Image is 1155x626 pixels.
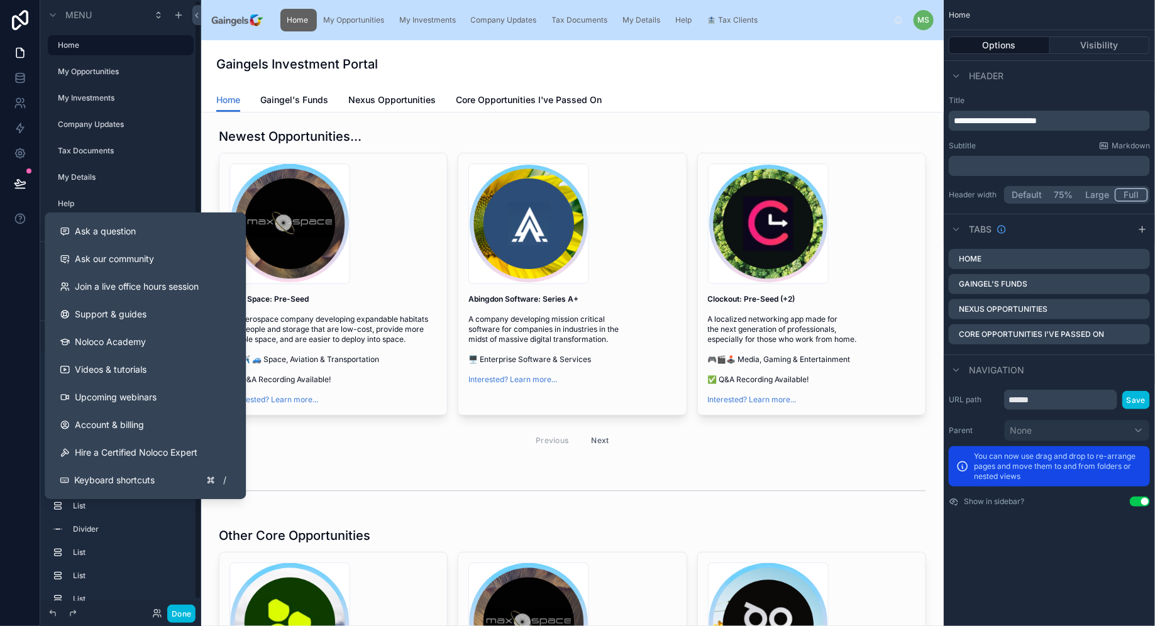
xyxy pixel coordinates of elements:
label: Gaingel's Funds [959,279,1027,289]
button: Options [949,36,1050,54]
a: Core Opportunities I've Passed On [456,89,602,114]
img: App logo [211,10,265,30]
label: Home [58,40,186,50]
span: Home [287,15,308,25]
label: My Opportunities [58,67,186,77]
span: 🏦 Tax Clients [707,15,758,25]
span: Noloco Academy [75,336,146,348]
span: Upcoming webinars [75,391,157,404]
button: Default [1006,188,1047,202]
a: Ask our community [50,245,241,273]
button: Ask a question [50,217,241,245]
span: Account & billing [75,419,144,431]
span: Help [676,15,692,25]
span: Support & guides [75,308,146,321]
div: scrollable content [949,156,1150,176]
a: Videos & tutorials [50,356,241,383]
span: Nexus Opportunities [348,94,436,106]
a: Help [670,9,701,31]
span: Videos & tutorials [75,363,146,376]
a: Noloco Academy [50,328,241,356]
label: Nexus Opportunities [959,304,1047,314]
div: scrollable content [275,6,893,34]
label: List [73,594,184,604]
span: My Details [623,15,661,25]
label: List [73,571,184,581]
a: Tax Documents [546,9,617,31]
a: Markdown [1099,141,1150,151]
span: Ask a question [75,225,136,238]
label: URL path [949,395,999,405]
a: Upcoming webinars [50,383,241,411]
a: My Opportunities [317,9,393,31]
span: / [219,475,229,485]
button: 75% [1047,188,1080,202]
label: Tax Documents [58,146,186,156]
a: Company Updates [465,9,546,31]
span: Company Updates [471,15,537,25]
a: Gaingel's Funds [260,89,328,114]
label: Parent [949,426,999,436]
button: Large [1080,188,1115,202]
span: Home [949,10,970,20]
a: My Details [617,9,670,31]
span: My Investments [399,15,456,25]
label: Core Opportunities I've Passed On [959,329,1104,339]
span: Navigation [969,364,1024,376]
label: Show in sidebar? [964,497,1024,507]
label: My Details [58,172,186,182]
div: scrollable content [949,111,1150,131]
label: Help [58,199,186,209]
h1: Gaingels Investment Portal [216,55,378,73]
label: List [73,547,184,557]
button: None [1004,420,1150,441]
label: My Investments [58,93,186,103]
span: Tabs [969,223,992,236]
a: Home [216,89,240,113]
span: My Opportunities [323,15,384,25]
label: Home [959,254,981,264]
a: My Investments [393,9,465,31]
span: Hire a Certified Noloco Expert [75,446,197,459]
label: Title [949,96,1150,106]
span: Keyboard shortcuts [74,474,155,486]
span: Markdown [1112,141,1150,151]
span: Join a live office hours session [75,280,199,293]
div: scrollable content [40,351,201,601]
a: Account & billing [50,411,241,439]
label: Divider [73,524,184,534]
label: Subtitle [949,141,976,151]
button: Save [1122,391,1150,409]
label: Header width [949,190,999,200]
span: None [1010,424,1032,437]
a: Home [280,9,317,31]
span: Tax Documents [552,15,608,25]
span: Menu [65,9,92,21]
button: Full [1115,188,1148,202]
button: Hire a Certified Noloco Expert [50,439,241,466]
label: List [73,501,184,511]
span: Home [216,94,240,106]
span: Gaingel's Funds [260,94,328,106]
a: Nexus Opportunities [348,89,436,114]
button: Keyboard shortcuts/ [50,466,241,494]
a: Join a live office hours session [50,273,241,300]
span: Ask our community [75,253,154,265]
button: Done [167,605,196,623]
span: Core Opportunities I've Passed On [456,94,602,106]
a: Support & guides [50,300,241,328]
button: Visibility [1050,36,1151,54]
p: You can now use drag and drop to re-arrange pages and move them to and from folders or nested views [974,451,1142,481]
label: Company Updates [58,119,186,129]
span: MS [918,15,930,25]
a: 🏦 Tax Clients [701,9,767,31]
span: Header [969,70,1003,82]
